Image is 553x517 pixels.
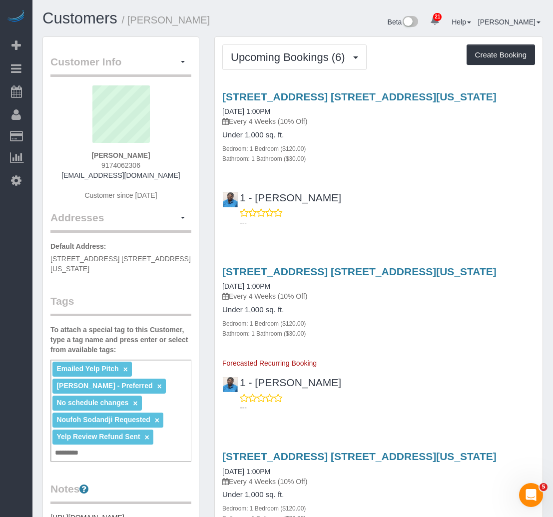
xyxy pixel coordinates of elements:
a: Customers [42,9,117,27]
img: Automaid Logo [6,10,26,24]
p: Every 4 Weeks (10% Off) [222,116,535,126]
a: [EMAIL_ADDRESS][DOMAIN_NAME] [61,171,180,179]
img: 1 - Noufoh Sodandji [223,192,238,207]
legend: Notes [50,482,191,504]
span: Noufoh Sodandji Requested [56,416,150,424]
a: [STREET_ADDRESS] [STREET_ADDRESS][US_STATE] [222,266,497,277]
a: [DATE] 1:00PM [222,468,270,476]
a: Help [452,18,471,26]
a: × [157,382,161,391]
h4: Under 1,000 sq. ft. [222,306,535,314]
p: --- [240,403,535,413]
span: [STREET_ADDRESS] [STREET_ADDRESS][US_STATE] [50,255,191,273]
span: [PERSON_NAME] - Preferred [56,382,152,390]
a: [STREET_ADDRESS] [STREET_ADDRESS][US_STATE] [222,451,497,462]
span: Emailed Yelp Pitch [56,365,118,373]
strong: [PERSON_NAME] [91,151,150,159]
h4: Under 1,000 sq. ft. [222,491,535,499]
iframe: Intercom live chat [519,483,543,507]
img: 1 - Noufoh Sodandji [223,377,238,392]
a: Beta [388,18,419,26]
img: New interface [402,16,418,29]
span: Customer since [DATE] [84,191,157,199]
small: / [PERSON_NAME] [122,14,210,25]
a: [DATE] 1:00PM [222,282,270,290]
a: 1 - [PERSON_NAME] [222,377,341,388]
a: × [133,399,137,408]
p: --- [240,218,535,228]
small: Bathroom: 1 Bathroom ($30.00) [222,330,306,337]
label: Default Address: [50,241,106,251]
span: Upcoming Bookings (6) [231,51,350,63]
a: × [145,433,149,442]
small: Bathroom: 1 Bathroom ($30.00) [222,155,306,162]
span: 5 [540,483,548,491]
legend: Customer Info [50,54,191,77]
button: Upcoming Bookings (6) [222,44,367,70]
span: 21 [433,13,442,21]
p: Every 4 Weeks (10% Off) [222,477,535,487]
span: 9174062306 [101,161,140,169]
span: Yelp Review Refund Sent [56,433,140,441]
button: Create Booking [467,44,535,65]
a: × [123,365,128,374]
a: [PERSON_NAME] [478,18,541,26]
small: Bedroom: 1 Bedroom ($120.00) [222,505,306,512]
span: No schedule changes [56,399,128,407]
a: × [155,416,159,425]
h4: Under 1,000 sq. ft. [222,131,535,139]
label: To attach a special tag to this Customer, type a tag name and press enter or select from availabl... [50,325,191,355]
span: Forecasted Recurring Booking [222,359,317,367]
a: 1 - [PERSON_NAME] [222,192,341,203]
legend: Tags [50,294,191,316]
small: Bedroom: 1 Bedroom ($120.00) [222,320,306,327]
small: Bedroom: 1 Bedroom ($120.00) [222,145,306,152]
p: Every 4 Weeks (10% Off) [222,291,535,301]
a: [STREET_ADDRESS] [STREET_ADDRESS][US_STATE] [222,91,497,102]
a: 21 [425,10,445,32]
a: [DATE] 1:00PM [222,107,270,115]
